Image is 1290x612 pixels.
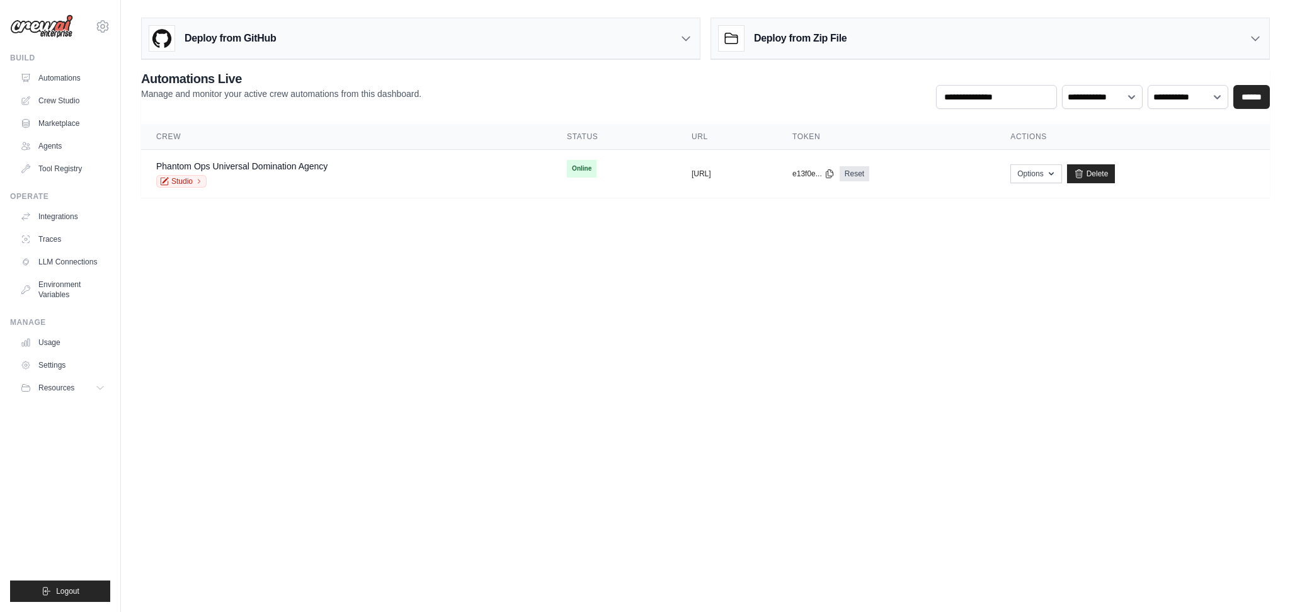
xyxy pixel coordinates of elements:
[754,31,847,46] h3: Deploy from Zip File
[1010,164,1061,183] button: Options
[185,31,276,46] h3: Deploy from GitHub
[15,136,110,156] a: Agents
[1067,164,1116,183] a: Delete
[676,124,777,150] th: URL
[15,355,110,375] a: Settings
[792,169,835,179] button: e13f0e...
[149,26,174,51] img: GitHub Logo
[15,332,110,353] a: Usage
[10,14,73,38] img: Logo
[15,68,110,88] a: Automations
[552,124,676,150] th: Status
[15,159,110,179] a: Tool Registry
[15,91,110,111] a: Crew Studio
[15,252,110,272] a: LLM Connections
[141,70,421,88] h2: Automations Live
[567,160,596,178] span: Online
[10,191,110,201] div: Operate
[995,124,1270,150] th: Actions
[10,581,110,602] button: Logout
[15,229,110,249] a: Traces
[15,378,110,398] button: Resources
[156,161,328,171] a: Phantom Ops Universal Domination Agency
[10,53,110,63] div: Build
[38,383,74,393] span: Resources
[15,207,110,227] a: Integrations
[141,88,421,100] p: Manage and monitor your active crew automations from this dashboard.
[156,175,207,188] a: Studio
[15,275,110,305] a: Environment Variables
[141,124,552,150] th: Crew
[777,124,995,150] th: Token
[15,113,110,133] a: Marketplace
[10,317,110,327] div: Manage
[56,586,79,596] span: Logout
[840,166,869,181] a: Reset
